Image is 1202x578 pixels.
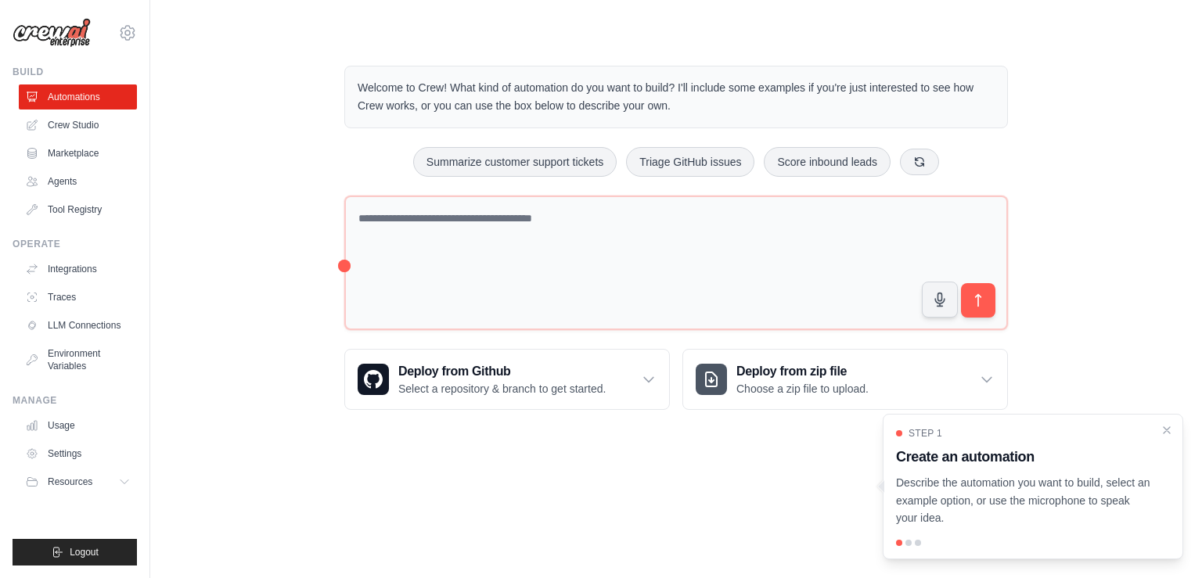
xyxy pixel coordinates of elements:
a: Settings [19,441,137,466]
a: Integrations [19,257,137,282]
a: Crew Studio [19,113,137,138]
a: Environment Variables [19,341,137,379]
p: Describe the automation you want to build, select an example option, or use the microphone to spe... [896,474,1151,527]
div: Operate [13,238,137,250]
button: Score inbound leads [764,147,891,177]
a: Usage [19,413,137,438]
p: Choose a zip file to upload. [736,381,869,397]
a: Traces [19,285,137,310]
a: Marketplace [19,141,137,166]
a: LLM Connections [19,313,137,338]
div: Manage [13,394,137,407]
h3: Deploy from Github [398,362,606,381]
a: Tool Registry [19,197,137,222]
a: Agents [19,169,137,194]
h3: Create an automation [896,446,1151,468]
p: Select a repository & branch to get started. [398,381,606,397]
p: Welcome to Crew! What kind of automation do you want to build? I'll include some examples if you'... [358,79,995,115]
h3: Deploy from zip file [736,362,869,381]
span: Logout [70,546,99,558]
button: Close walkthrough [1161,424,1173,436]
img: Logo [13,18,91,48]
button: Resources [19,469,137,494]
button: Summarize customer support tickets [413,147,617,177]
div: Build [13,66,137,78]
span: Step 1 [909,427,942,440]
button: Logout [13,539,137,565]
span: Resources [48,476,92,488]
button: Triage GitHub issues [626,147,754,177]
a: Automations [19,84,137,109]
